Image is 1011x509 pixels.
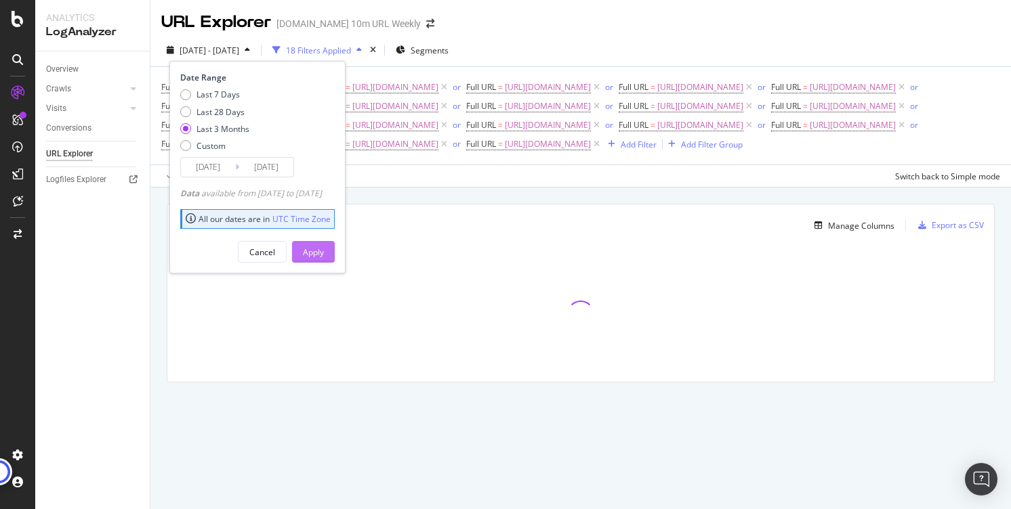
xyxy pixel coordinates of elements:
[197,123,249,135] div: Last 3 Months
[498,138,503,150] span: =
[466,119,496,131] span: Full URL
[771,81,801,93] span: Full URL
[286,45,351,56] div: 18 Filters Applied
[46,147,140,161] a: URL Explorer
[505,97,591,116] span: [URL][DOMAIN_NAME]
[910,81,918,93] button: or
[352,116,438,135] span: [URL][DOMAIN_NAME]
[758,118,766,131] button: or
[619,100,648,112] span: Full URL
[180,89,249,100] div: Last 7 Days
[352,135,438,154] span: [URL][DOMAIN_NAME]
[895,171,1000,182] div: Switch back to Simple mode
[161,165,201,187] button: Apply
[352,97,438,116] span: [URL][DOMAIN_NAME]
[932,219,984,231] div: Export as CSV
[651,119,655,131] span: =
[46,173,140,187] a: Logfiles Explorer
[411,45,449,56] span: Segments
[180,72,331,83] div: Date Range
[46,102,127,116] a: Visits
[161,138,191,150] span: Full URL
[46,147,93,161] div: URL Explorer
[605,81,613,93] button: or
[180,123,249,135] div: Last 3 Months
[46,82,127,96] a: Crawls
[46,11,139,24] div: Analytics
[498,81,503,93] span: =
[186,213,331,225] div: All our dates are in
[803,100,808,112] span: =
[180,187,322,199] div: available from [DATE] to [DATE]
[771,119,801,131] span: Full URL
[267,39,367,61] button: 18 Filters Applied
[453,99,461,112] button: or
[505,78,591,97] span: [URL][DOMAIN_NAME]
[619,119,648,131] span: Full URL
[657,78,743,97] span: [URL][DOMAIN_NAME]
[161,81,191,93] span: Full URL
[605,118,613,131] button: or
[46,102,66,116] div: Visits
[161,11,271,34] div: URL Explorer
[498,119,503,131] span: =
[249,246,275,258] div: Cancel
[180,45,239,56] span: [DATE] - [DATE]
[810,97,896,116] span: [URL][DOMAIN_NAME]
[453,81,461,93] button: or
[303,246,324,258] div: Apply
[505,135,591,154] span: [URL][DOMAIN_NAME]
[367,43,379,57] div: times
[276,17,421,30] div: [DOMAIN_NAME] 10m URL Weekly
[505,116,591,135] span: [URL][DOMAIN_NAME]
[758,99,766,112] button: or
[197,89,240,100] div: Last 7 Days
[239,158,293,177] input: End Date
[619,81,648,93] span: Full URL
[46,121,140,135] a: Conversions
[758,81,766,93] button: or
[453,137,461,150] button: or
[890,165,1000,187] button: Switch back to Simple mode
[910,99,918,112] button: or
[498,100,503,112] span: =
[771,100,801,112] span: Full URL
[681,139,743,150] div: Add Filter Group
[197,140,226,152] div: Custom
[46,62,79,76] div: Overview
[913,215,984,236] button: Export as CSV
[346,100,350,112] span: =
[453,118,461,131] button: or
[180,140,249,152] div: Custom
[651,100,655,112] span: =
[466,138,496,150] span: Full URL
[657,116,743,135] span: [URL][DOMAIN_NAME]
[161,119,191,131] span: Full URL
[466,100,496,112] span: Full URL
[605,99,613,112] button: or
[180,187,201,199] span: Data
[651,81,655,93] span: =
[426,19,434,28] div: arrow-right-arrow-left
[180,106,249,118] div: Last 28 Days
[657,97,743,116] span: [URL][DOMAIN_NAME]
[46,121,91,135] div: Conversions
[238,241,287,263] button: Cancel
[46,24,139,40] div: LogAnalyzer
[46,62,140,76] a: Overview
[809,217,894,234] button: Manage Columns
[803,119,808,131] span: =
[346,138,350,150] span: =
[910,118,918,131] button: or
[346,119,350,131] span: =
